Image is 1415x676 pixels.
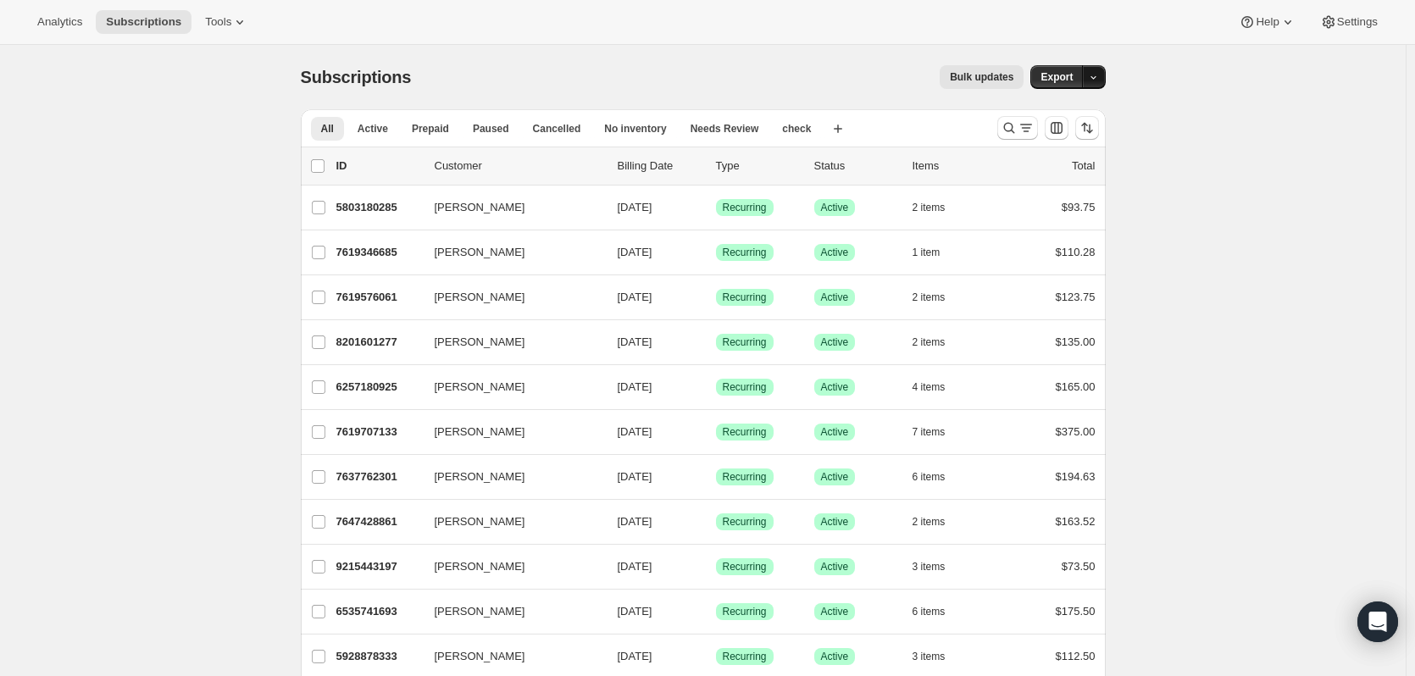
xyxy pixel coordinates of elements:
[435,468,525,485] span: [PERSON_NAME]
[821,560,849,573] span: Active
[424,508,594,535] button: [PERSON_NAME]
[716,158,801,175] div: Type
[824,117,852,141] button: Create new view
[821,291,849,304] span: Active
[336,648,421,665] p: 5928878333
[435,158,604,175] p: Customer
[301,68,412,86] span: Subscriptions
[913,425,946,439] span: 7 items
[1056,425,1096,438] span: $375.00
[336,199,421,216] p: 5803180285
[913,510,964,534] button: 2 items
[533,122,581,136] span: Cancelled
[618,425,652,438] span: [DATE]
[424,643,594,670] button: [PERSON_NAME]
[913,560,946,573] span: 3 items
[913,515,946,529] span: 2 items
[1056,605,1096,618] span: $175.50
[618,291,652,303] span: [DATE]
[1256,15,1279,29] span: Help
[913,420,964,444] button: 7 items
[435,289,525,306] span: [PERSON_NAME]
[1056,515,1096,528] span: $163.52
[27,10,92,34] button: Analytics
[435,379,525,396] span: [PERSON_NAME]
[1357,601,1398,642] div: Open Intercom Messenger
[435,603,525,620] span: [PERSON_NAME]
[997,116,1038,140] button: Search and filter results
[1062,201,1096,213] span: $93.75
[1056,291,1096,303] span: $123.75
[336,285,1096,309] div: 7619576061[PERSON_NAME][DATE]SuccessRecurringSuccessActive2 items$123.75
[913,645,964,668] button: 3 items
[424,418,594,446] button: [PERSON_NAME]
[1045,116,1068,140] button: Customize table column order and visibility
[913,605,946,618] span: 6 items
[821,425,849,439] span: Active
[618,246,652,258] span: [DATE]
[821,470,849,484] span: Active
[424,553,594,580] button: [PERSON_NAME]
[618,335,652,348] span: [DATE]
[723,605,767,618] span: Recurring
[821,335,849,349] span: Active
[913,201,946,214] span: 2 items
[473,122,509,136] span: Paused
[913,375,964,399] button: 4 items
[821,201,849,214] span: Active
[723,380,767,394] span: Recurring
[723,335,767,349] span: Recurring
[1072,158,1095,175] p: Total
[913,158,997,175] div: Items
[913,285,964,309] button: 2 items
[782,122,811,136] span: check
[336,158,1096,175] div: IDCustomerBilling DateTypeStatusItemsTotal
[950,70,1013,84] span: Bulk updates
[1056,470,1096,483] span: $194.63
[336,424,421,441] p: 7619707133
[913,241,959,264] button: 1 item
[336,468,421,485] p: 7637762301
[435,648,525,665] span: [PERSON_NAME]
[1056,380,1096,393] span: $165.00
[435,199,525,216] span: [PERSON_NAME]
[37,15,82,29] span: Analytics
[336,510,1096,534] div: 7647428861[PERSON_NAME][DATE]SuccessRecurringSuccessActive2 items$163.52
[336,158,421,175] p: ID
[913,335,946,349] span: 2 items
[913,600,964,623] button: 6 items
[913,380,946,394] span: 4 items
[913,330,964,354] button: 2 items
[723,246,767,259] span: Recurring
[604,122,666,136] span: No inventory
[412,122,449,136] span: Prepaid
[618,470,652,483] span: [DATE]
[1062,560,1096,573] span: $73.50
[1056,246,1096,258] span: $110.28
[336,600,1096,623] div: 6535741693[PERSON_NAME][DATE]SuccessRecurringSuccessActive6 items$175.50
[336,289,421,306] p: 7619576061
[336,379,421,396] p: 6257180925
[1229,10,1306,34] button: Help
[913,465,964,489] button: 6 items
[821,605,849,618] span: Active
[618,650,652,662] span: [DATE]
[913,196,964,219] button: 2 items
[723,425,767,439] span: Recurring
[435,244,525,261] span: [PERSON_NAME]
[723,515,767,529] span: Recurring
[618,515,652,528] span: [DATE]
[940,65,1024,89] button: Bulk updates
[336,645,1096,668] div: 5928878333[PERSON_NAME][DATE]SuccessRecurringSuccessActive3 items$112.50
[723,470,767,484] span: Recurring
[618,380,652,393] span: [DATE]
[336,420,1096,444] div: 7619707133[PERSON_NAME][DATE]SuccessRecurringSuccessActive7 items$375.00
[435,558,525,575] span: [PERSON_NAME]
[618,605,652,618] span: [DATE]
[691,122,759,136] span: Needs Review
[913,291,946,304] span: 2 items
[913,246,941,259] span: 1 item
[424,329,594,356] button: [PERSON_NAME]
[205,15,231,29] span: Tools
[723,650,767,663] span: Recurring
